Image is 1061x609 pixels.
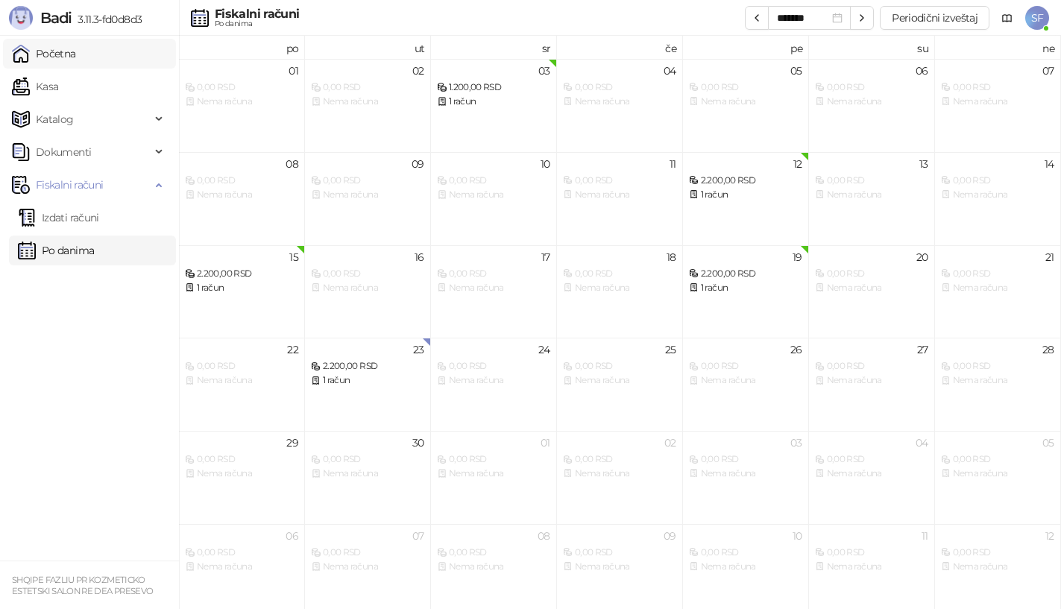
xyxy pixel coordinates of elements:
[18,203,99,233] a: Izdati računi
[941,546,1054,560] div: 0,00 RSD
[683,36,809,59] th: pe
[412,66,424,76] div: 02
[289,252,298,262] div: 15
[305,245,431,338] td: 2025-09-16
[563,95,676,109] div: Nema računa
[941,188,1054,202] div: Nema računa
[286,438,298,448] div: 29
[916,438,928,448] div: 04
[689,560,802,574] div: Nema računa
[941,81,1054,95] div: 0,00 RSD
[557,431,683,524] td: 2025-10-02
[311,560,424,574] div: Nema računa
[916,66,928,76] div: 06
[935,245,1061,338] td: 2025-09-21
[683,152,809,245] td: 2025-09-12
[185,267,298,281] div: 2.200,00 RSD
[683,431,809,524] td: 2025-10-03
[215,20,299,28] div: Po danima
[185,560,298,574] div: Nema računa
[689,81,802,95] div: 0,00 RSD
[809,59,935,152] td: 2025-09-06
[437,546,550,560] div: 0,00 RSD
[1045,531,1054,541] div: 12
[185,81,298,95] div: 0,00 RSD
[563,188,676,202] div: Nema računa
[815,373,928,388] div: Nema računa
[689,467,802,481] div: Nema računa
[941,267,1054,281] div: 0,00 RSD
[670,159,676,169] div: 11
[1042,344,1054,355] div: 28
[809,245,935,338] td: 2025-09-20
[431,431,557,524] td: 2025-10-01
[689,281,802,295] div: 1 račun
[563,467,676,481] div: Nema računa
[664,531,676,541] div: 09
[815,452,928,467] div: 0,00 RSD
[563,373,676,388] div: Nema računa
[179,431,305,524] td: 2025-09-29
[941,95,1054,109] div: Nema računa
[815,188,928,202] div: Nema računa
[935,36,1061,59] th: ne
[557,152,683,245] td: 2025-09-11
[563,81,676,95] div: 0,00 RSD
[790,344,802,355] div: 26
[185,452,298,467] div: 0,00 RSD
[941,560,1054,574] div: Nema računa
[413,344,424,355] div: 23
[541,252,550,262] div: 17
[185,188,298,202] div: Nema računa
[311,267,424,281] div: 0,00 RSD
[563,281,676,295] div: Nema računa
[563,267,676,281] div: 0,00 RSD
[179,152,305,245] td: 2025-09-08
[689,359,802,373] div: 0,00 RSD
[790,66,802,76] div: 05
[916,252,928,262] div: 20
[305,338,431,431] td: 2025-09-23
[793,531,802,541] div: 10
[689,188,802,202] div: 1 račun
[185,174,298,188] div: 0,00 RSD
[941,467,1054,481] div: Nema računa
[179,59,305,152] td: 2025-09-01
[286,531,298,541] div: 06
[935,59,1061,152] td: 2025-09-07
[815,267,928,281] div: 0,00 RSD
[36,170,103,200] span: Fiskalni računi
[437,188,550,202] div: Nema računa
[683,338,809,431] td: 2025-09-26
[563,546,676,560] div: 0,00 RSD
[12,72,58,101] a: Kasa
[683,59,809,152] td: 2025-09-05
[215,8,299,20] div: Fiskalni računi
[809,36,935,59] th: su
[289,66,298,76] div: 01
[689,174,802,188] div: 2.200,00 RSD
[415,252,424,262] div: 16
[412,438,424,448] div: 30
[557,36,683,59] th: če
[305,431,431,524] td: 2025-09-30
[9,6,33,30] img: Logo
[941,452,1054,467] div: 0,00 RSD
[36,104,74,134] span: Katalog
[311,95,424,109] div: Nema računa
[941,373,1054,388] div: Nema računa
[563,560,676,574] div: Nema računa
[664,438,676,448] div: 02
[1045,252,1054,262] div: 21
[431,36,557,59] th: sr
[815,560,928,574] div: Nema računa
[665,344,676,355] div: 25
[1045,159,1054,169] div: 14
[815,81,928,95] div: 0,00 RSD
[12,575,153,596] small: SHQIPE FAZLIU PR KOZMETICKO ESTETSKI SALON RE DEA PRESEVO
[437,267,550,281] div: 0,00 RSD
[437,467,550,481] div: Nema računa
[311,359,424,373] div: 2.200,00 RSD
[305,36,431,59] th: ut
[437,560,550,574] div: Nema računa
